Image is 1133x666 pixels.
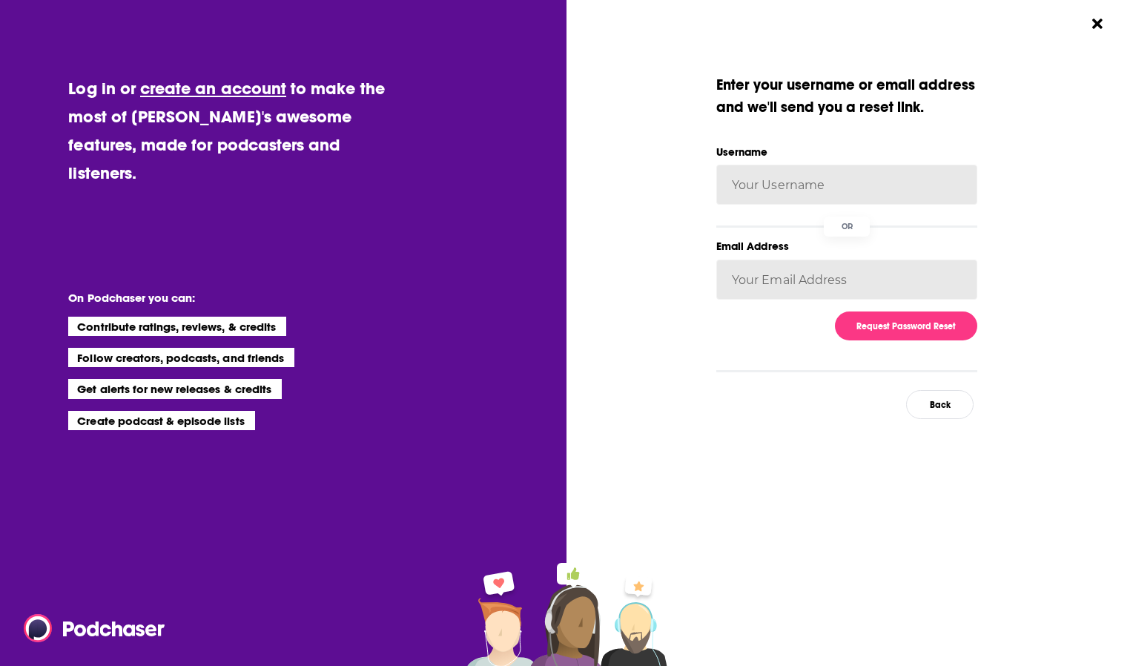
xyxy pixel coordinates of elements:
[68,348,294,367] li: Follow creators, podcasts, and friends
[716,237,977,256] label: Email Address
[1083,10,1111,38] button: Close Button
[24,614,166,642] img: Podchaser - Follow, Share and Rate Podcasts
[716,74,977,119] div: Enter your username or email address and we ' ll send you a reset link.
[716,260,977,300] input: Your Email Address
[140,78,286,99] a: create an account
[68,317,286,336] li: Contribute ratings, reviews, & credits
[824,217,870,237] div: OR
[906,390,974,419] button: Back
[68,291,365,305] li: On Podchaser you can:
[68,379,281,398] li: Get alerts for new releases & credits
[24,614,154,642] a: Podchaser - Follow, Share and Rate Podcasts
[716,165,977,205] input: Your Username
[68,411,254,430] li: Create podcast & episode lists
[835,311,977,340] button: Request Password Reset
[716,142,977,162] label: Username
